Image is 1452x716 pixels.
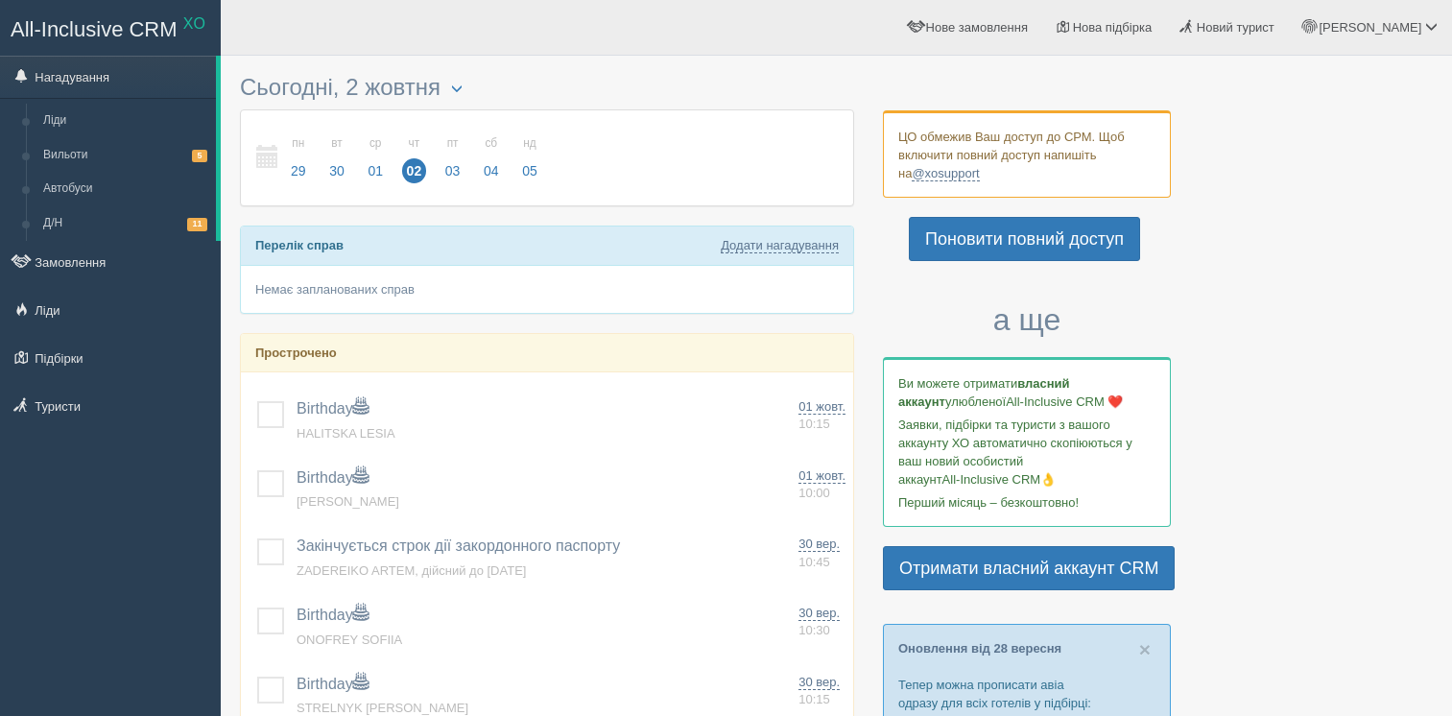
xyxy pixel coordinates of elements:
[512,125,543,191] a: нд 05
[898,676,1155,712] p: Тепер можна прописати авіа одразу для всіх готелів у підбірці:
[798,399,845,415] span: 01 жовт.
[898,376,1070,409] b: власний аккаунт
[883,303,1171,337] h3: а ще
[440,158,465,183] span: 03
[473,125,510,191] a: сб 04
[898,416,1155,489] p: Заявки, підбірки та туристи з вашого аккаунту ХО автоматично скопіюються у ваш новий особистий ак...
[798,467,845,503] a: 01 жовт. 10:00
[1197,20,1274,35] span: Новий турист
[1319,20,1421,35] span: [PERSON_NAME]
[297,701,468,715] a: STRELNYK [PERSON_NAME]
[912,166,979,181] a: @xosupport
[187,218,207,230] span: 11
[798,398,845,434] a: 01 жовт. 10:15
[909,217,1140,261] a: Поновити повний доступ
[798,692,830,706] span: 10:15
[297,563,526,578] a: ZADEREIKO ARTEM, дійсний до [DATE]
[798,486,830,500] span: 10:00
[798,417,830,431] span: 10:15
[798,555,830,569] span: 10:45
[479,158,504,183] span: 04
[1139,638,1151,660] span: ×
[479,135,504,152] small: сб
[297,607,369,623] a: Birthday
[942,472,1057,487] span: All-Inclusive CRM👌
[35,206,216,241] a: Д/Н11
[883,110,1171,198] div: ЦО обмежив Ваш доступ до СРМ. Щоб включити повний доступ напишіть на
[898,493,1155,512] p: Перший місяць – безкоштовно!
[798,605,845,640] a: 30 вер. 10:30
[435,125,471,191] a: пт 03
[297,632,402,647] a: ONOFREY SOFIIA
[517,135,542,152] small: нд
[183,15,205,32] sup: XO
[324,135,349,152] small: вт
[319,125,355,191] a: вт 30
[324,158,349,183] span: 30
[898,641,1061,656] a: Оновлення від 28 вересня
[798,606,840,621] span: 30 вер.
[883,546,1175,590] a: Отримати власний аккаунт CRM
[286,158,311,183] span: 29
[721,238,839,253] a: Додати нагадування
[241,266,853,313] div: Немає запланованих справ
[297,676,369,692] a: Birthday
[798,623,830,637] span: 10:30
[402,158,427,183] span: 02
[1,1,220,54] a: All-Inclusive CRM XO
[1139,639,1151,659] button: Close
[363,135,388,152] small: ср
[35,104,216,138] a: Ліди
[926,20,1028,35] span: Нове замовлення
[192,150,207,162] span: 5
[898,374,1155,411] p: Ви можете отримати улюбленої
[297,400,369,417] a: Birthday
[798,536,845,571] a: 30 вер. 10:45
[286,135,311,152] small: пн
[297,469,369,486] a: Birthday
[517,158,542,183] span: 05
[297,494,399,509] a: [PERSON_NAME]
[35,138,216,173] a: Вильоти5
[402,135,427,152] small: чт
[798,537,840,552] span: 30 вер.
[297,537,620,554] a: Закінчується строк дії закордонного паспорту
[280,125,317,191] a: пн 29
[1006,394,1123,409] span: All-Inclusive CRM ❤️
[11,17,178,41] span: All-Inclusive CRM
[255,346,337,360] b: Прострочено
[798,468,845,484] span: 01 жовт.
[297,426,395,441] a: HALITSKA LESIA
[35,172,216,206] a: Автобуси
[255,238,344,252] b: Перелік справ
[798,674,845,709] a: 30 вер. 10:15
[440,135,465,152] small: пт
[363,158,388,183] span: 01
[396,125,433,191] a: чт 02
[1073,20,1153,35] span: Нова підбірка
[798,675,840,690] span: 30 вер.
[357,125,393,191] a: ср 01
[240,75,854,100] h3: Сьогодні, 2 жовтня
